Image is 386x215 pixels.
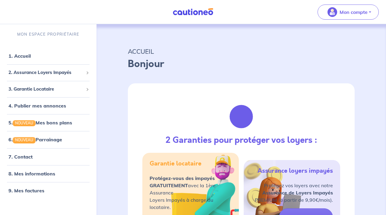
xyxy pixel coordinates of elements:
[8,86,84,93] span: 3. Garantie Locataire
[8,69,84,76] span: 2. Assurance Loyers Impayés
[150,175,232,211] p: avec la 1ère Assurance Loyers Impayés à charge du locataire.
[262,190,333,196] strong: Assurance de Loyers Impayés
[8,154,33,160] a: 7. Contact
[2,50,94,62] div: 1. Accueil
[8,171,55,177] a: 8. Mes informations
[225,100,258,133] img: justif-loupe
[258,167,333,175] h5: Assurance loyers impayés
[128,46,355,57] p: ACCUEIL
[2,133,94,146] div: 6.NOUVEAUParrainage
[150,160,201,167] h5: Garantie locataire
[8,188,44,194] a: 9. Mes factures
[2,168,94,180] div: 8. Mes informations
[318,5,379,20] button: illu_account_valid_menu.svgMon compte
[8,53,31,59] a: 1. Accueil
[8,120,72,126] a: 5.NOUVEAUMes bons plans
[8,103,66,109] a: 4. Publier mes annonces
[17,31,79,37] p: MON ESPACE PROPRIÉTAIRE
[327,7,337,17] img: illu_account_valid_menu.svg
[2,185,94,197] div: 9. Mes factures
[340,8,368,16] p: Mon compte
[8,136,62,143] a: 6.NOUVEAUParrainage
[170,8,216,16] img: Cautioneo
[2,117,94,129] div: 5.NOUVEAUMes bons plans
[2,83,94,95] div: 3. Garantie Locataire
[166,135,317,146] h3: 2 Garanties pour protéger vos loyers :
[128,57,355,71] p: Bonjour
[255,182,333,204] p: Protégez vos loyers avec notre PREMIUM (à partir de 9,90€/mois).
[150,175,215,188] strong: Protégez-vous des impayés GRATUITEMENT
[2,151,94,163] div: 7. Contact
[2,100,94,112] div: 4. Publier mes annonces
[2,67,94,79] div: 2. Assurance Loyers Impayés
